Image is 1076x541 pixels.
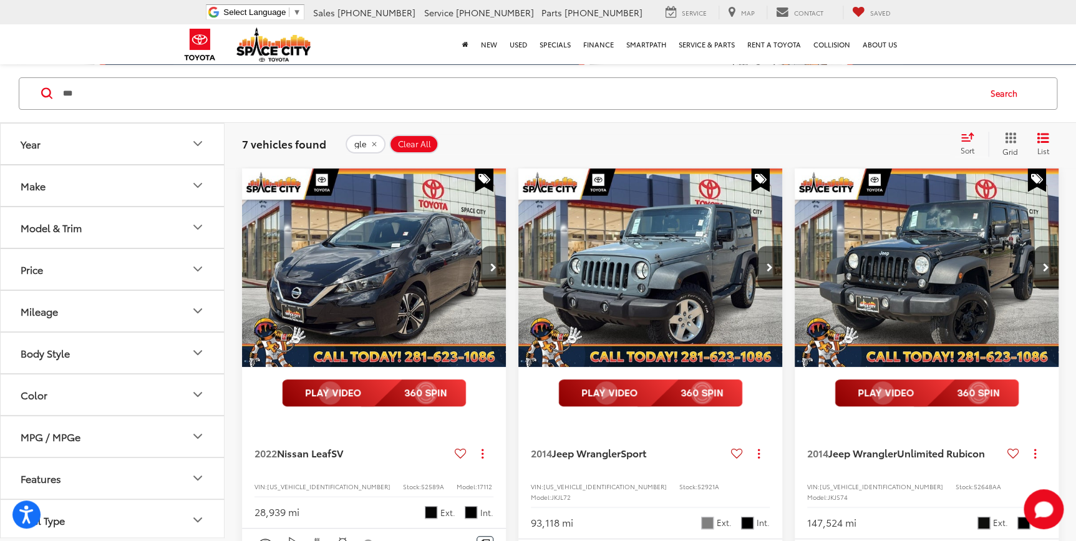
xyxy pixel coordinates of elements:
[794,168,1060,368] img: 2014 Jeep Wrangler Unlimited Rubicon
[62,79,979,109] input: Search by Make, Model, or Keyword
[558,379,742,407] img: full motion video
[620,24,672,64] a: SmartPath
[481,246,506,290] button: Next image
[21,305,58,317] div: Mileage
[346,135,385,154] button: remove gle
[1,416,225,457] button: MPG / MPGeMPG / MPGe
[1,165,225,206] button: MakeMake
[807,24,856,64] a: Collision
[807,515,856,530] div: 147,524 mi
[656,6,716,19] a: Service
[1,500,225,540] button: Fuel TypeFuel Type
[807,492,828,502] span: Model:
[807,482,820,491] span: VIN:
[1024,489,1064,529] button: Toggle Chat Window
[21,514,65,526] div: Fuel Type
[472,442,493,464] button: Actions
[425,506,437,519] span: Super Black
[424,6,453,19] span: Service
[389,135,439,154] button: Clear All
[518,168,783,367] div: 2014 Jeep Wrangler Sport 0
[1027,168,1046,192] span: Special
[807,446,1002,460] a: 2014Jeep WranglerUnlimited Rubicon
[1037,145,1049,156] span: List
[757,517,770,529] span: Int.
[190,303,205,318] div: Mileage
[190,470,205,485] div: Features
[1,458,225,499] button: FeaturesFeatures
[1034,246,1059,290] button: Next image
[236,27,311,62] img: Space City Toyota
[974,482,1001,491] span: 52648AA
[254,446,450,460] a: 2022Nissan LeafSV
[679,482,697,491] span: Stock:
[697,482,719,491] span: 52921A
[337,6,415,19] span: [PHONE_NUMBER]
[748,442,770,464] button: Actions
[565,6,642,19] span: [PHONE_NUMBER]
[543,482,667,491] span: [US_VEHICLE_IDENTIFICATION_NUMBER]
[1024,442,1046,464] button: Actions
[456,6,534,19] span: [PHONE_NUMBER]
[988,132,1027,157] button: Grid View
[835,379,1019,407] img: full motion video
[856,24,903,64] a: About Us
[1,249,225,290] button: PricePrice
[828,492,848,502] span: JKJS74
[758,449,760,459] span: dropdown dots
[1,333,225,373] button: Body StyleBody Style
[398,139,431,149] span: Clear All
[21,138,41,150] div: Year
[717,517,732,529] span: Ext.
[701,517,714,529] span: Anvil Clear Coat
[313,6,335,19] span: Sales
[190,429,205,444] div: MPG / MPGe
[961,145,974,155] span: Sort
[282,379,466,407] img: full motion video
[242,136,326,151] span: 7 vehicles found
[21,180,46,192] div: Make
[531,515,573,530] div: 93,118 mi
[719,6,764,19] a: Map
[241,168,507,367] a: 2022 Nissan Leaf SV2022 Nissan Leaf SV2022 Nissan Leaf SV2022 Nissan Leaf SV
[1,374,225,415] button: ColorColor
[190,387,205,402] div: Color
[518,168,783,368] img: 2014 Jeep Wrangler Sport
[757,246,782,290] button: Next image
[807,446,828,460] span: 2014
[541,6,562,19] span: Parts
[223,7,286,17] span: Select Language
[254,505,299,519] div: 28,939 mi
[518,168,783,367] a: 2014 Jeep Wrangler Sport2014 Jeep Wrangler Sport2014 Jeep Wrangler Sport2014 Jeep Wrangler Sport
[1,124,225,164] button: YearYear
[456,24,475,64] a: Home
[223,7,301,17] a: Select Language​
[767,6,833,19] a: Contact
[794,168,1060,367] a: 2014 Jeep Wrangler Unlimited Rubicon2014 Jeep Wrangler Unlimited Rubicon2014 Jeep Wrangler Unlimi...
[482,449,483,459] span: dropdown dots
[190,261,205,276] div: Price
[421,482,444,491] span: 52589A
[475,168,493,192] span: Special
[741,24,807,64] a: Rent a Toyota
[267,482,390,491] span: [US_VEHICLE_IDENTIFICATION_NUMBER]
[190,512,205,527] div: Fuel Type
[956,482,974,491] span: Stock:
[577,24,620,64] a: Finance
[1034,449,1036,459] span: dropdown dots
[293,7,301,17] span: ▼
[552,446,621,460] span: Jeep Wrangler
[477,482,492,491] span: 17112
[954,132,988,157] button: Select sort value
[870,8,891,17] span: Saved
[440,507,455,519] span: Ext.
[277,446,331,460] span: Nissan Leaf
[331,446,343,460] span: SV
[533,24,577,64] a: Specials
[1017,517,1030,529] span: Black
[741,8,755,17] span: Map
[828,446,897,460] span: Jeep Wrangler
[21,263,43,275] div: Price
[475,24,503,64] a: New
